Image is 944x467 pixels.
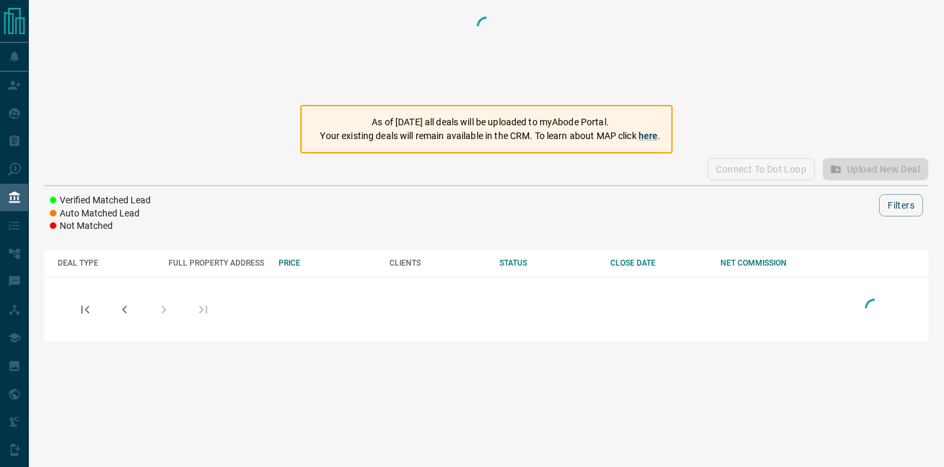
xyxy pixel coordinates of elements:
[610,258,708,268] div: CLOSE DATE
[500,258,597,268] div: STATUS
[279,258,376,268] div: PRICE
[50,207,151,220] li: Auto Matched Lead
[50,194,151,207] li: Verified Matched Lead
[720,258,818,268] div: NET COMMISSION
[50,220,151,233] li: Not Matched
[320,115,660,129] p: As of [DATE] all deals will be uploaded to myAbode Portal.
[879,194,923,216] button: Filters
[58,258,155,268] div: DEAL TYPE
[639,131,658,141] a: here
[320,129,660,143] p: Your existing deals will remain available in the CRM. To learn about MAP click .
[168,258,266,268] div: FULL PROPERTY ADDRESS
[473,13,500,92] div: Loading
[861,295,888,323] div: Loading
[389,258,487,268] div: CLIENTS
